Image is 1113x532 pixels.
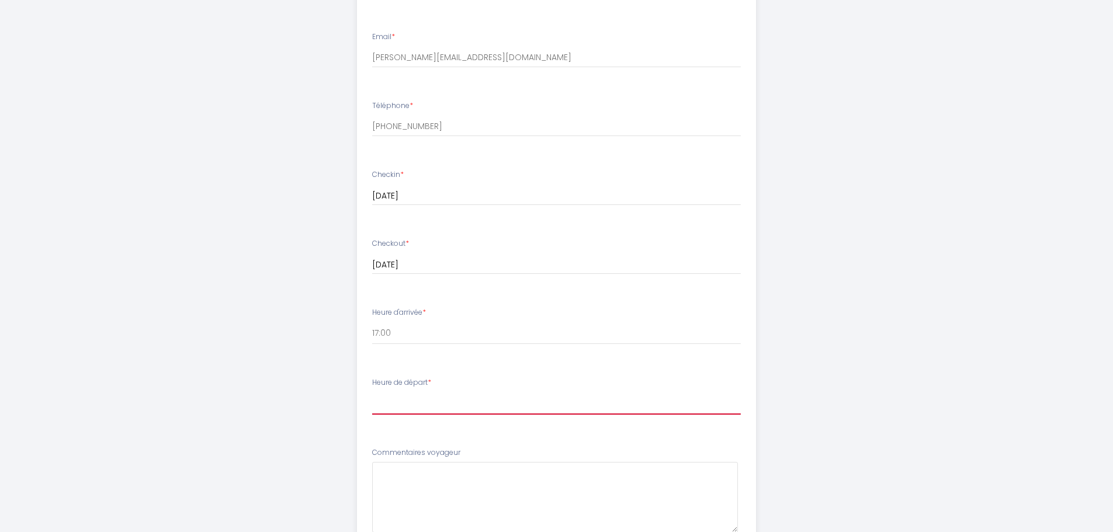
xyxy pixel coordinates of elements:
[372,169,404,180] label: Checkin
[372,307,426,318] label: Heure d'arrivée
[372,100,413,112] label: Téléphone
[372,238,409,249] label: Checkout
[372,377,431,388] label: Heure de départ
[372,447,460,458] label: Commentaires voyageur
[372,32,395,43] label: Email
